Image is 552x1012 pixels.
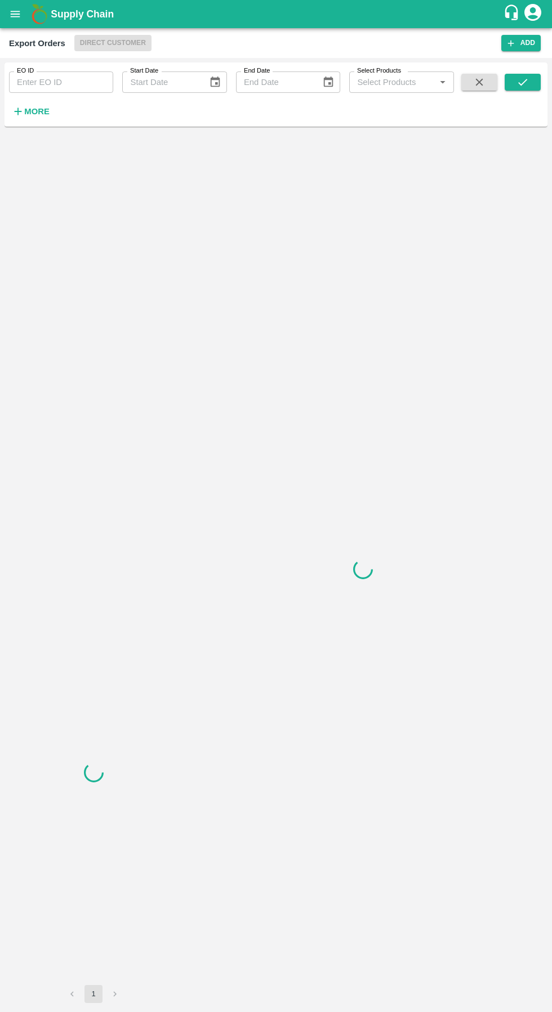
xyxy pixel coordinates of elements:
button: Open [435,75,450,89]
input: Start Date [122,71,199,93]
label: Start Date [130,66,158,75]
button: Choose date [318,71,339,93]
nav: pagination navigation [61,985,126,1003]
div: Export Orders [9,36,65,51]
button: Add [501,35,541,51]
button: open drawer [2,1,28,27]
div: customer-support [503,4,523,24]
strong: More [24,107,50,116]
button: Choose date [204,71,226,93]
a: Supply Chain [51,6,503,22]
button: page 1 [84,985,103,1003]
button: More [9,102,52,121]
div: account of current user [523,2,543,26]
input: End Date [236,71,313,93]
b: Supply Chain [51,8,114,20]
label: EO ID [17,66,34,75]
input: Select Products [353,75,431,89]
input: Enter EO ID [9,71,113,93]
label: Select Products [357,66,401,75]
label: End Date [244,66,270,75]
img: logo [28,3,51,25]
